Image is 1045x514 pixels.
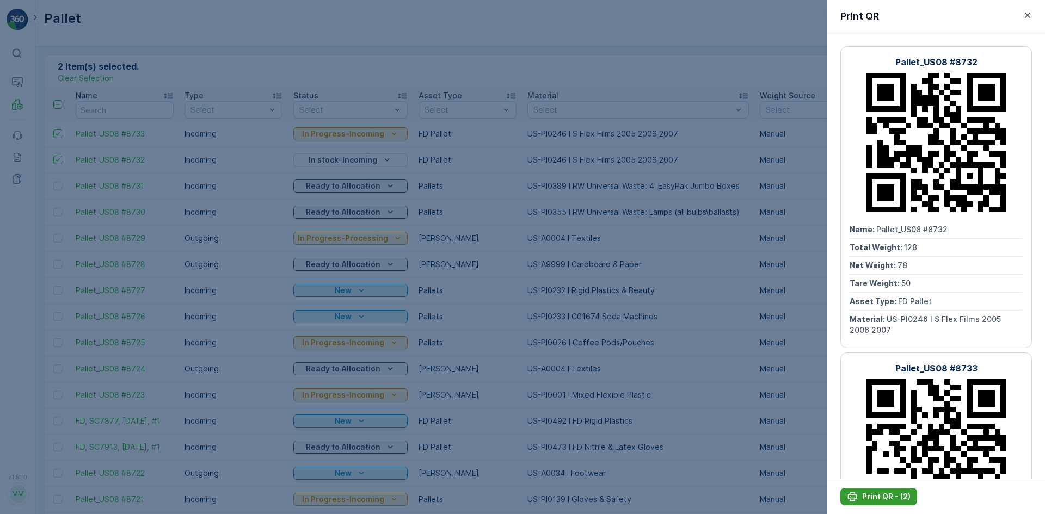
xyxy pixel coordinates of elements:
[850,243,904,252] span: Total Weight :
[898,261,907,270] span: 78
[850,225,876,234] span: Name :
[840,9,879,24] p: Print QR
[904,243,917,252] span: 128
[840,488,917,505] button: Print QR - (2)
[850,314,887,324] span: Material :
[895,55,978,69] p: Pallet_US08 #8732
[901,278,911,288] span: 50
[850,296,898,306] span: Asset Type :
[895,362,978,375] p: Pallet_US08 #8733
[876,225,948,234] span: Pallet_US08 #8732
[898,296,932,306] span: FD Pallet
[862,491,911,502] p: Print QR - (2)
[850,278,901,288] span: Tare Weight :
[850,261,898,270] span: Net Weight :
[850,314,1003,335] span: US-PI0246 I S Flex Films 2005 2006 2007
